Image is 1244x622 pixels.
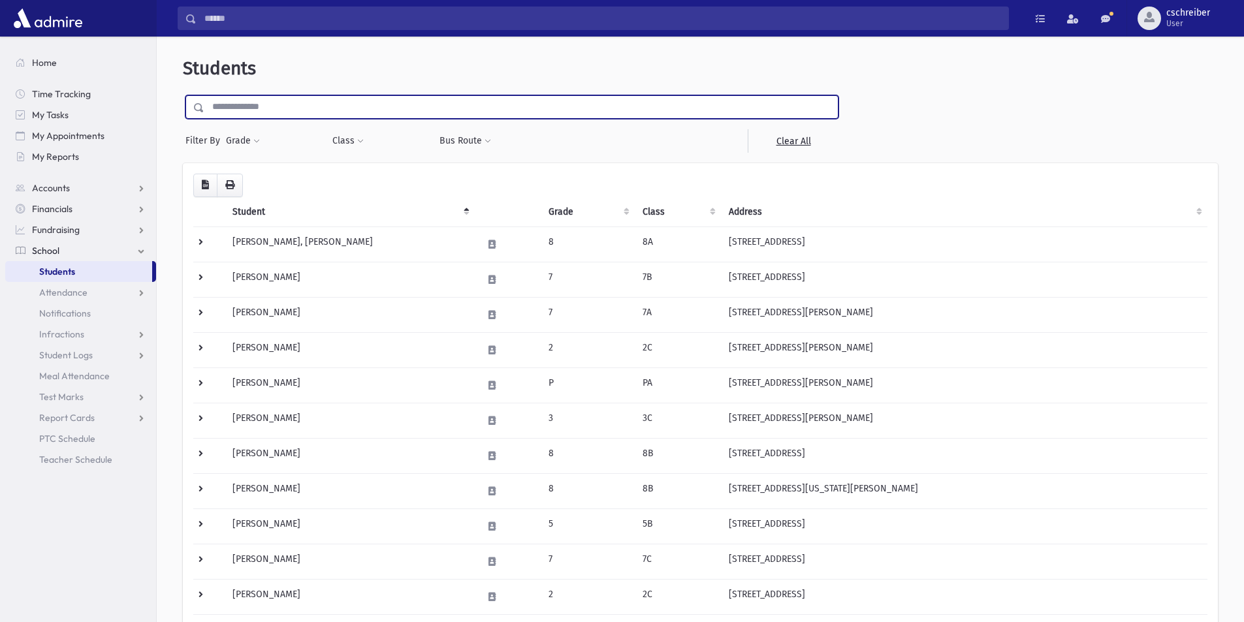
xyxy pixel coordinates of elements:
[5,125,156,146] a: My Appointments
[541,197,635,227] th: Grade: activate to sort column ascending
[5,324,156,345] a: Infractions
[32,130,104,142] span: My Appointments
[5,428,156,449] a: PTC Schedule
[32,245,59,257] span: School
[225,544,475,579] td: [PERSON_NAME]
[39,412,95,424] span: Report Cards
[5,104,156,125] a: My Tasks
[225,197,475,227] th: Student: activate to sort column descending
[541,403,635,438] td: 3
[5,449,156,470] a: Teacher Schedule
[635,438,721,473] td: 8B
[635,403,721,438] td: 3C
[541,332,635,367] td: 2
[541,226,635,262] td: 8
[721,438,1207,473] td: [STREET_ADDRESS]
[721,403,1207,438] td: [STREET_ADDRESS][PERSON_NAME]
[5,146,156,167] a: My Reports
[225,403,475,438] td: [PERSON_NAME]
[197,7,1008,30] input: Search
[5,178,156,198] a: Accounts
[225,473,475,508] td: [PERSON_NAME]
[541,544,635,579] td: 7
[32,182,70,194] span: Accounts
[721,367,1207,403] td: [STREET_ADDRESS][PERSON_NAME]
[635,367,721,403] td: PA
[39,349,93,361] span: Student Logs
[39,370,110,382] span: Meal Attendance
[183,57,256,79] span: Students
[225,226,475,262] td: [PERSON_NAME], [PERSON_NAME]
[185,134,225,148] span: Filter By
[721,544,1207,579] td: [STREET_ADDRESS]
[748,129,838,153] a: Clear All
[5,365,156,386] a: Meal Attendance
[5,219,156,240] a: Fundraising
[32,203,72,215] span: Financials
[541,367,635,403] td: P
[225,508,475,544] td: [PERSON_NAME]
[541,438,635,473] td: 8
[1166,18,1210,29] span: User
[225,262,475,297] td: [PERSON_NAME]
[541,579,635,614] td: 2
[332,129,364,153] button: Class
[5,198,156,219] a: Financials
[721,579,1207,614] td: [STREET_ADDRESS]
[225,438,475,473] td: [PERSON_NAME]
[39,391,84,403] span: Test Marks
[39,307,91,319] span: Notifications
[5,345,156,365] a: Student Logs
[225,129,261,153] button: Grade
[5,52,156,73] a: Home
[721,332,1207,367] td: [STREET_ADDRESS][PERSON_NAME]
[439,129,492,153] button: Bus Route
[5,240,156,261] a: School
[5,261,152,282] a: Students
[721,197,1207,227] th: Address: activate to sort column ascending
[39,433,95,444] span: PTC Schedule
[225,579,475,614] td: [PERSON_NAME]
[635,544,721,579] td: 7C
[39,454,112,465] span: Teacher Schedule
[721,226,1207,262] td: [STREET_ADDRESS]
[635,579,721,614] td: 2C
[225,297,475,332] td: [PERSON_NAME]
[635,473,721,508] td: 8B
[193,174,217,197] button: CSV
[39,328,84,340] span: Infractions
[721,297,1207,332] td: [STREET_ADDRESS][PERSON_NAME]
[10,5,86,31] img: AdmirePro
[5,84,156,104] a: Time Tracking
[225,332,475,367] td: [PERSON_NAME]
[541,473,635,508] td: 8
[541,262,635,297] td: 7
[5,282,156,303] a: Attendance
[1166,8,1210,18] span: cschreiber
[32,88,91,100] span: Time Tracking
[39,287,88,298] span: Attendance
[721,473,1207,508] td: [STREET_ADDRESS][US_STATE][PERSON_NAME]
[721,262,1207,297] td: [STREET_ADDRESS]
[541,508,635,544] td: 5
[635,262,721,297] td: 7B
[32,109,69,121] span: My Tasks
[5,303,156,324] a: Notifications
[5,407,156,428] a: Report Cards
[541,297,635,332] td: 7
[225,367,475,403] td: [PERSON_NAME]
[635,297,721,332] td: 7A
[635,332,721,367] td: 2C
[721,508,1207,544] td: [STREET_ADDRESS]
[217,174,243,197] button: Print
[32,224,80,236] span: Fundraising
[5,386,156,407] a: Test Marks
[32,57,57,69] span: Home
[32,151,79,163] span: My Reports
[635,226,721,262] td: 8A
[635,508,721,544] td: 5B
[39,266,75,277] span: Students
[635,197,721,227] th: Class: activate to sort column ascending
